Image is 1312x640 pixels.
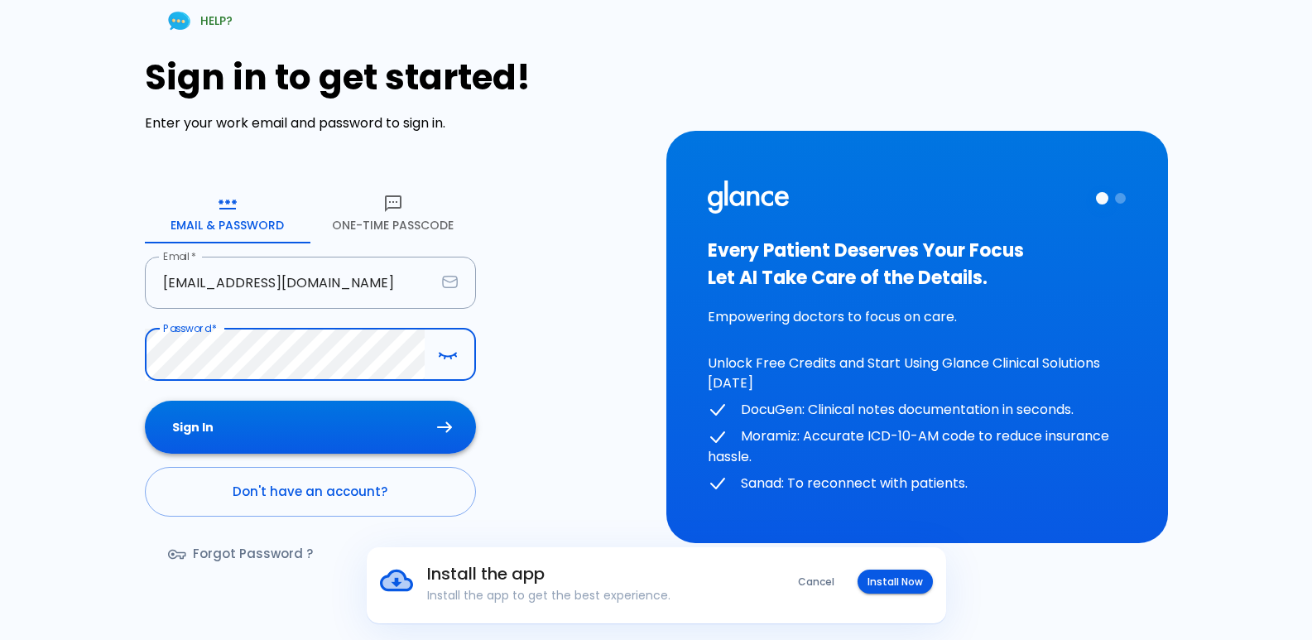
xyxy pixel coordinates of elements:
p: Empowering doctors to focus on care. [708,307,1127,327]
label: Password [163,321,217,335]
p: Sanad: To reconnect with patients. [708,474,1127,494]
label: Email [163,249,196,263]
p: Enter your work email and password to sign in. [145,113,646,133]
h6: Install the app [427,561,744,587]
button: Email & Password [145,184,310,243]
button: Sign In [145,401,476,455]
h3: Every Patient Deserves Your Focus Let AI Take Care of the Details. [708,237,1127,291]
img: Chat Support [165,7,194,36]
p: DocuGen: Clinical notes documentation in seconds. [708,400,1127,421]
button: Install Now [858,570,933,594]
p: Moramiz: Accurate ICD-10-AM code to reduce insurance hassle. [708,426,1127,467]
p: Unlock Free Credits and Start Using Glance Clinical Solutions [DATE] [708,354,1127,393]
p: Install the app to get the best experience. [427,587,744,604]
a: Forgot Password ? [145,530,339,578]
input: dr.ahmed@clinic.com [145,257,435,309]
a: Don't have an account? [145,467,476,517]
button: One-Time Passcode [310,184,476,243]
h1: Sign in to get started! [145,57,646,98]
button: Cancel [788,570,844,594]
